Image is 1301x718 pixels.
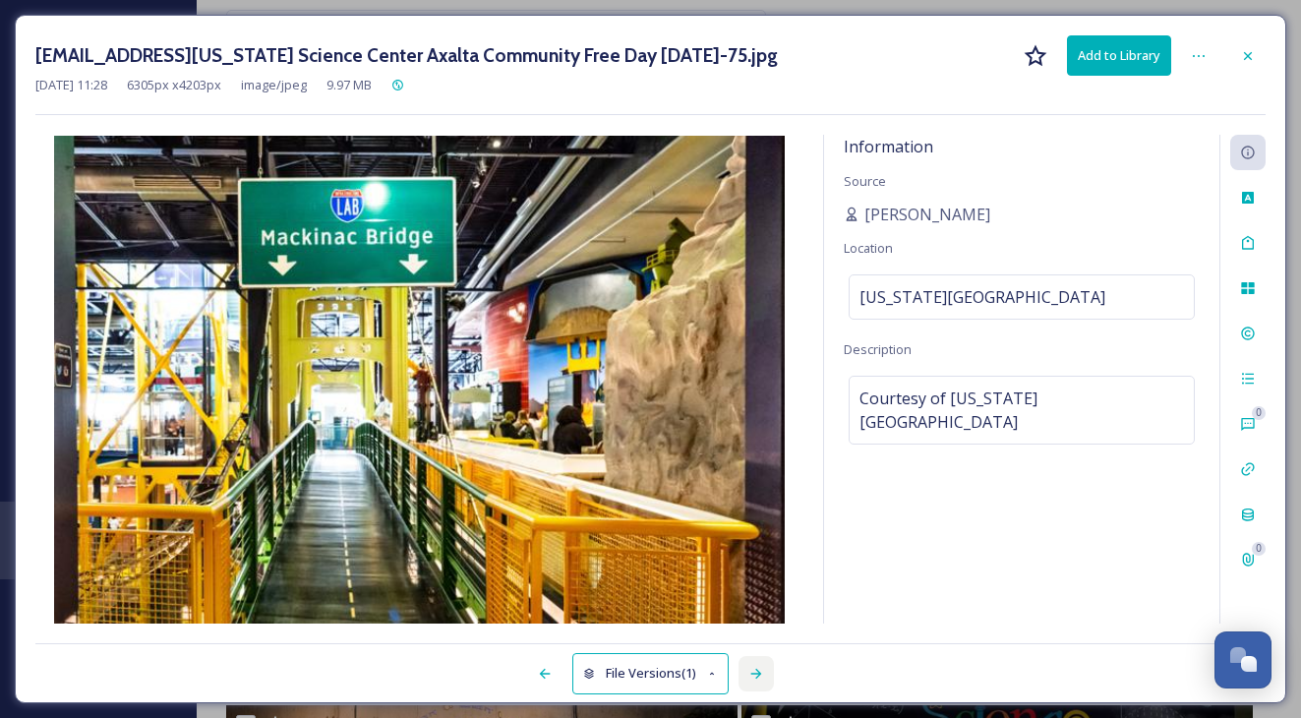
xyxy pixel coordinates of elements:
[859,285,1105,309] span: [US_STATE][GEOGRAPHIC_DATA]
[35,41,778,70] h3: [EMAIL_ADDRESS][US_STATE] Science Center Axalta Community Free Day [DATE]-75.jpg
[241,76,307,94] span: image/jpeg
[844,136,933,157] span: Information
[844,340,912,358] span: Description
[127,76,221,94] span: 6305 px x 4203 px
[864,203,990,226] span: [PERSON_NAME]
[844,239,893,257] span: Location
[1067,35,1171,76] button: Add to Library
[35,76,107,94] span: [DATE] 11:28
[1252,406,1266,420] div: 0
[35,136,803,624] img: a1c009a4-d12c-426c-b41c-3f24df77568c.jpg
[572,653,730,693] button: File Versions(1)
[326,76,372,94] span: 9.97 MB
[859,387,1184,434] span: Courtesy of [US_STATE][GEOGRAPHIC_DATA]
[844,172,886,190] span: Source
[1252,542,1266,556] div: 0
[1214,631,1271,688] button: Open Chat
